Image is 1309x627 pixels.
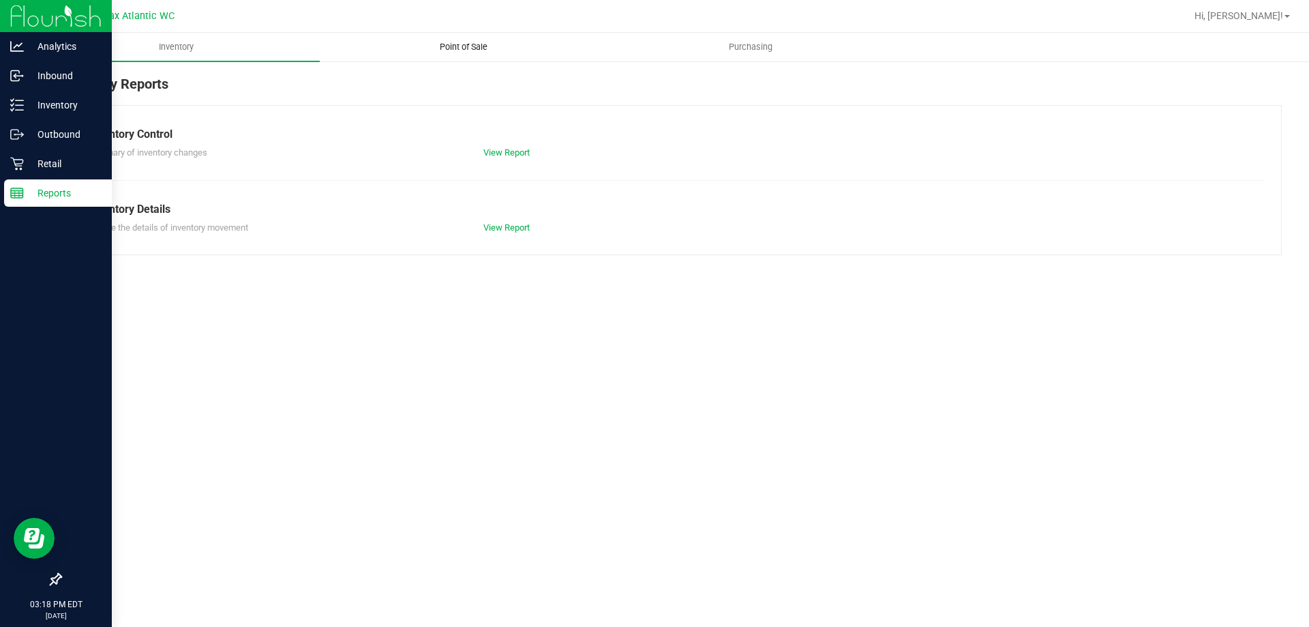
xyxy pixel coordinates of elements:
p: Inventory [24,97,106,113]
a: View Report [483,222,530,233]
iframe: Resource center [14,518,55,559]
span: Explore the details of inventory movement [88,222,248,233]
p: 03:18 PM EDT [6,598,106,611]
span: Purchasing [710,41,791,53]
inline-svg: Inbound [10,69,24,83]
inline-svg: Outbound [10,128,24,141]
p: Retail [24,156,106,172]
div: Inventory Details [88,201,1254,218]
p: Outbound [24,126,106,143]
p: Inbound [24,68,106,84]
div: Inventory Reports [60,74,1282,105]
span: Jax Atlantic WC [104,10,175,22]
p: Reports [24,185,106,201]
a: Purchasing [607,33,894,61]
inline-svg: Reports [10,186,24,200]
inline-svg: Retail [10,157,24,171]
span: Point of Sale [421,41,506,53]
inline-svg: Analytics [10,40,24,53]
a: Point of Sale [320,33,607,61]
div: Inventory Control [88,126,1254,143]
p: Analytics [24,38,106,55]
a: Inventory [33,33,320,61]
a: View Report [483,147,530,158]
span: Summary of inventory changes [88,147,207,158]
span: Inventory [140,41,212,53]
p: [DATE] [6,611,106,621]
inline-svg: Inventory [10,98,24,112]
span: Hi, [PERSON_NAME]! [1194,10,1283,21]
